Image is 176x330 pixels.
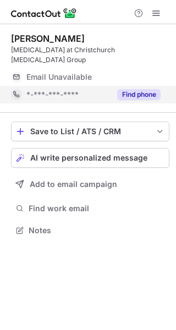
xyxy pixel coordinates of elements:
[11,223,169,238] button: Notes
[11,148,169,168] button: AI write personalized message
[30,153,147,162] span: AI write personalized message
[30,180,117,189] span: Add to email campaign
[26,72,92,82] span: Email Unavailable
[30,127,150,136] div: Save to List / ATS / CRM
[29,204,165,213] span: Find work email
[11,45,169,65] div: [MEDICAL_DATA] at Christchurch [MEDICAL_DATA] Group
[11,33,85,44] div: [PERSON_NAME]
[11,201,169,216] button: Find work email
[29,226,165,235] span: Notes
[11,174,169,194] button: Add to email campaign
[117,89,161,100] button: Reveal Button
[11,7,77,20] img: ContactOut v5.3.10
[11,122,169,141] button: save-profile-one-click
